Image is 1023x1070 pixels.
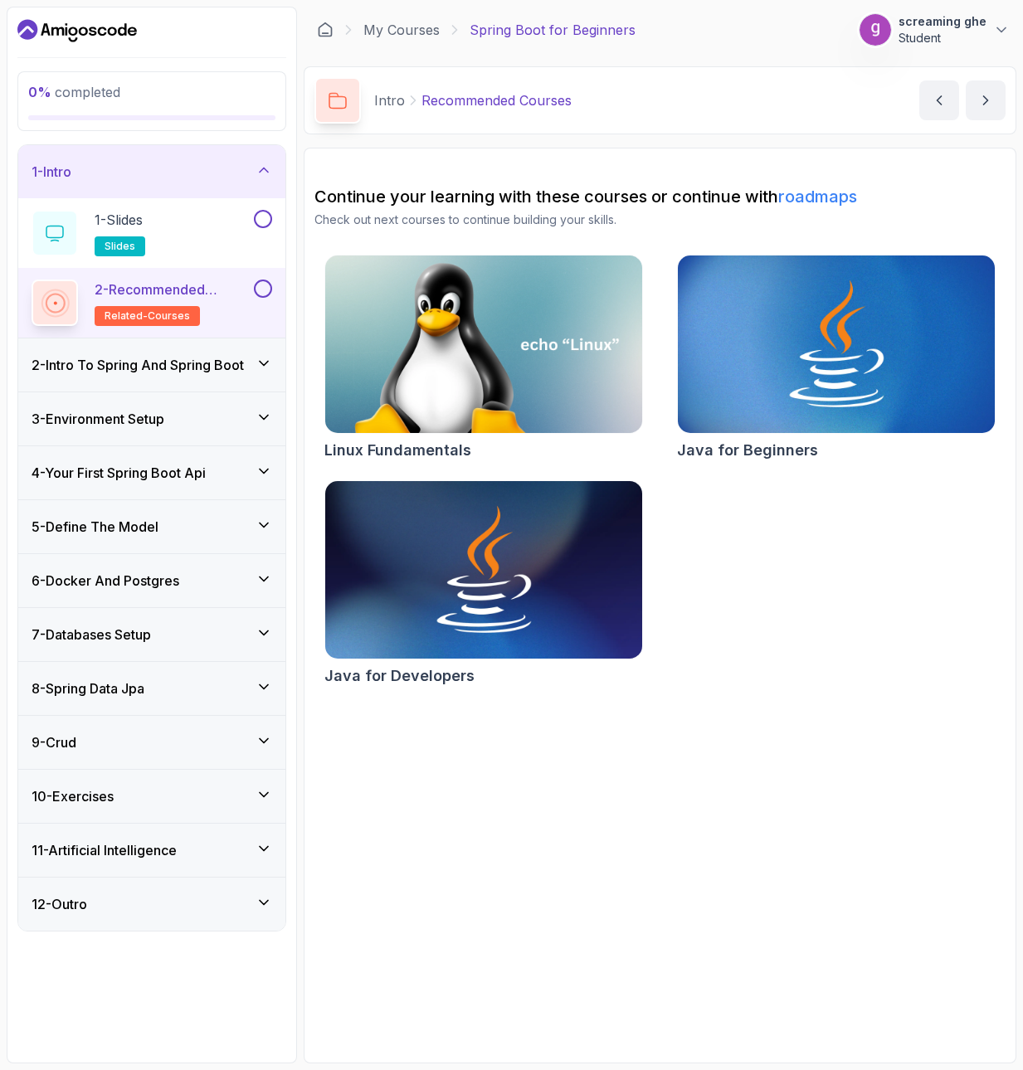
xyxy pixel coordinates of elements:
h2: Continue your learning with these courses or continue with [314,185,1006,208]
button: 12-Outro [18,878,285,931]
button: 2-Intro To Spring And Spring Boot [18,338,285,392]
p: screaming ghe [899,13,986,30]
img: Java for Beginners card [678,255,995,433]
p: Intro [374,90,405,110]
a: Java for Developers cardJava for Developers [324,480,643,688]
p: Check out next courses to continue building your skills. [314,212,1006,228]
h3: 2 - Intro To Spring And Spring Boot [32,355,244,375]
p: Student [899,30,986,46]
button: 1-Intro [18,145,285,198]
h3: 11 - Artificial Intelligence [32,840,177,860]
button: 5-Define The Model [18,500,285,553]
span: related-courses [105,309,190,323]
p: Spring Boot for Beginners [470,20,636,40]
button: 3-Environment Setup [18,392,285,445]
a: Java for Beginners cardJava for Beginners [677,255,996,462]
a: Dashboard [17,17,137,44]
img: Linux Fundamentals card [325,255,642,433]
a: Linux Fundamentals cardLinux Fundamentals [324,255,643,462]
button: 10-Exercises [18,770,285,823]
a: roadmaps [778,187,857,207]
button: 1-Slidesslides [32,210,272,256]
button: 8-Spring Data Jpa [18,662,285,715]
h3: 9 - Crud [32,732,76,752]
a: Dashboard [317,22,334,38]
span: slides [105,240,135,253]
button: user profile imagescreaming gheStudent [859,13,1010,46]
h3: 12 - Outro [32,894,87,914]
h2: Java for Beginners [677,439,818,462]
p: 2 - Recommended Courses [95,280,251,299]
button: previous content [919,80,959,120]
h3: 3 - Environment Setup [32,409,164,429]
p: Recommended Courses [421,90,572,110]
a: My Courses [363,20,440,40]
h3: 4 - Your First Spring Boot Api [32,463,206,483]
h2: Linux Fundamentals [324,439,471,462]
span: 0 % [28,84,51,100]
button: 7-Databases Setup [18,608,285,661]
h3: 6 - Docker And Postgres [32,571,179,591]
button: 9-Crud [18,716,285,769]
h3: 7 - Databases Setup [32,625,151,644]
img: Java for Developers card [325,481,642,659]
p: 1 - Slides [95,210,143,230]
button: 2-Recommended Coursesrelated-courses [32,280,272,326]
h3: 5 - Define The Model [32,517,158,537]
span: completed [28,84,120,100]
img: user profile image [860,14,891,46]
h3: 10 - Exercises [32,786,114,806]
button: 11-Artificial Intelligence [18,824,285,877]
h3: 1 - Intro [32,162,71,182]
button: 6-Docker And Postgres [18,554,285,607]
h3: 8 - Spring Data Jpa [32,678,144,698]
button: 4-Your First Spring Boot Api [18,446,285,499]
h2: Java for Developers [324,664,475,688]
button: next content [966,80,1006,120]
